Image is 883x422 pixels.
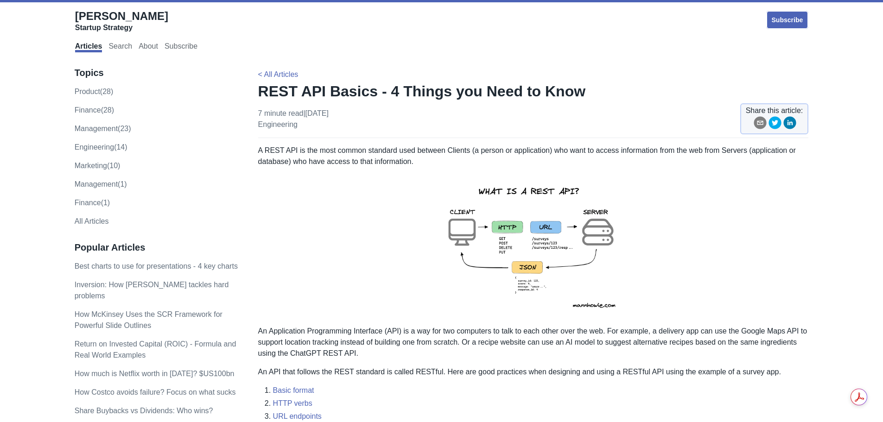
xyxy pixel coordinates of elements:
[75,88,114,95] a: product(28)
[754,116,767,132] button: email
[75,125,131,132] a: management(23)
[75,407,213,415] a: Share Buybacks vs Dividends: Who wins?
[258,108,329,130] p: 7 minute read | [DATE]
[258,70,299,78] a: < All Articles
[75,10,168,22] span: [PERSON_NAME]
[108,42,132,52] a: Search
[139,42,158,52] a: About
[75,9,168,32] a: [PERSON_NAME]Startup Strategy
[75,281,229,300] a: Inversion: How [PERSON_NAME] tackles hard problems
[258,326,809,359] p: An Application Programming Interface (API) is a way for two computers to talk to each other over ...
[273,412,322,420] a: URL endpoints
[258,145,809,167] p: A REST API is the most common standard used between Clients (a person or application) who want to...
[75,106,114,114] a: finance(28)
[75,370,235,378] a: How much is Netflix worth in [DATE]? $US100bn
[75,340,236,359] a: Return on Invested Capital (ROIC) - Formula and Real World Examples
[769,116,781,132] button: twitter
[75,310,222,329] a: How McKinsey Uses the SCR Framework for Powerful Slide Outlines
[75,199,110,207] a: Finance(1)
[75,143,127,151] a: engineering(14)
[75,23,168,32] div: Startup Strategy
[75,162,121,170] a: marketing(10)
[75,42,102,52] a: Articles
[273,386,314,394] a: Basic format
[432,175,635,318] img: rest-api
[258,82,809,101] h1: REST API Basics - 4 Things you Need to Know
[75,67,239,79] h3: Topics
[258,366,809,378] p: An API that follows the REST standard is called RESTful. Here are good practices when designing a...
[766,11,809,29] a: Subscribe
[75,217,109,225] a: All Articles
[75,242,239,253] h3: Popular Articles
[165,42,197,52] a: Subscribe
[258,120,298,128] a: engineering
[75,262,238,270] a: Best charts to use for presentations - 4 key charts
[273,399,312,407] a: HTTP verbs
[783,116,796,132] button: linkedin
[75,388,236,396] a: How Costco avoids failure? Focus on what sucks
[75,180,127,188] a: Management(1)
[746,105,803,116] span: Share this article:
